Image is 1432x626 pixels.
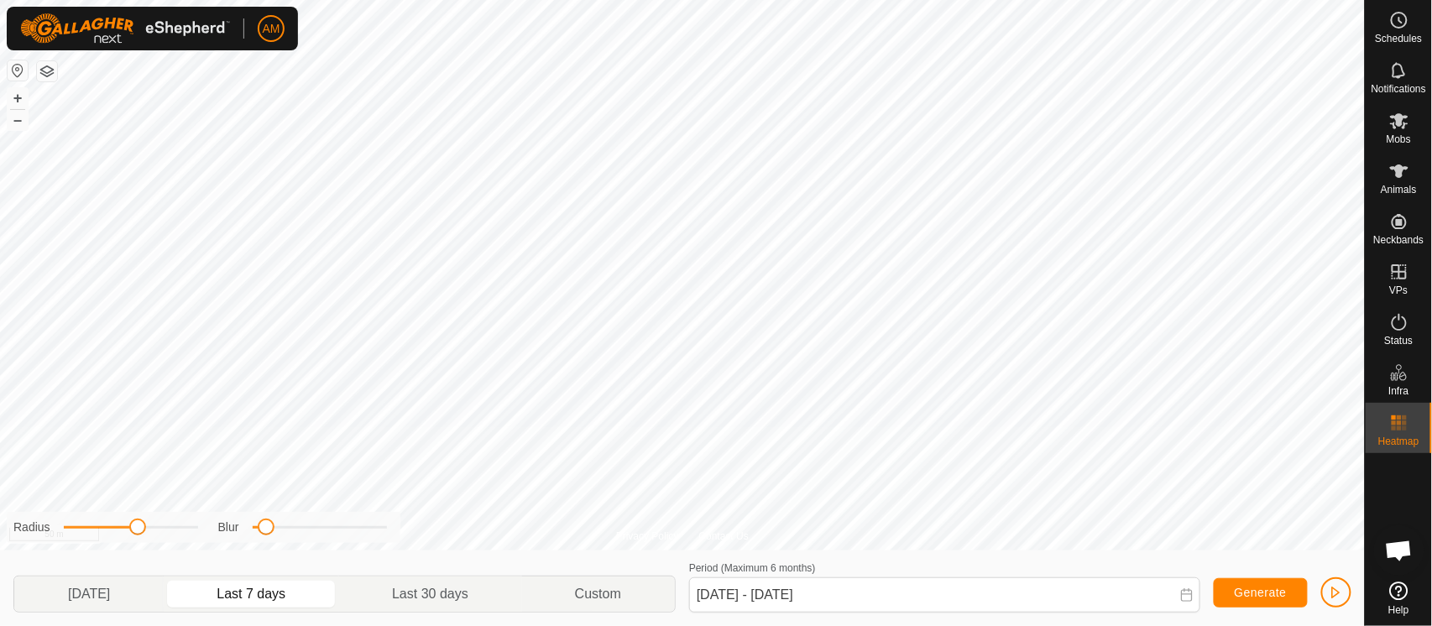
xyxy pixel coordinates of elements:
span: AM [263,20,280,38]
button: Map Layers [37,61,57,81]
button: Generate [1214,578,1308,608]
span: Infra [1388,386,1408,396]
a: Privacy Policy [616,529,679,544]
button: Reset Map [8,60,28,81]
span: Last 7 days [217,584,285,604]
span: Heatmap [1378,436,1419,446]
span: Notifications [1372,84,1426,94]
span: Custom [575,584,621,604]
span: Mobs [1387,134,1411,144]
button: – [8,110,28,130]
span: Neckbands [1373,235,1424,245]
div: Open chat [1374,525,1424,576]
label: Period (Maximum 6 months) [689,562,816,574]
span: Last 30 days [392,584,468,604]
a: Contact Us [699,529,749,544]
span: [DATE] [68,584,110,604]
img: Gallagher Logo [20,13,230,44]
button: + [8,88,28,108]
span: VPs [1389,285,1408,295]
span: Animals [1381,185,1417,195]
label: Radius [13,519,50,536]
label: Blur [218,519,239,536]
span: Help [1388,605,1409,615]
a: Help [1366,575,1432,622]
span: Schedules [1375,34,1422,44]
span: Generate [1235,586,1287,599]
span: Status [1384,336,1413,346]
